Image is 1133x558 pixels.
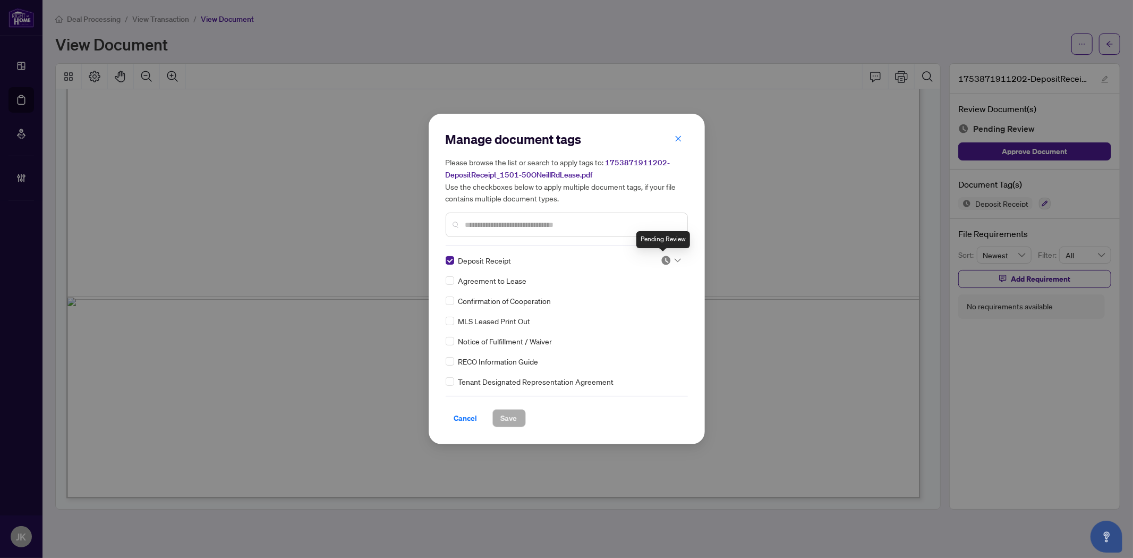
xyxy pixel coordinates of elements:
[446,131,688,148] h2: Manage document tags
[636,231,690,248] div: Pending Review
[446,409,486,427] button: Cancel
[661,255,671,266] img: status
[458,295,551,307] span: Confirmation of Cooperation
[458,275,527,286] span: Agreement to Lease
[458,376,614,387] span: Tenant Designated Representation Agreement
[1091,521,1122,553] button: Open asap
[458,255,512,266] span: Deposit Receipt
[675,135,682,142] span: close
[446,156,688,204] h5: Please browse the list or search to apply tags to: Use the checkboxes below to apply multiple doc...
[492,409,526,427] button: Save
[458,315,531,327] span: MLS Leased Print Out
[454,410,478,427] span: Cancel
[458,356,539,367] span: RECO Information Guide
[661,255,681,266] span: Pending Review
[458,335,552,347] span: Notice of Fulfillment / Waiver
